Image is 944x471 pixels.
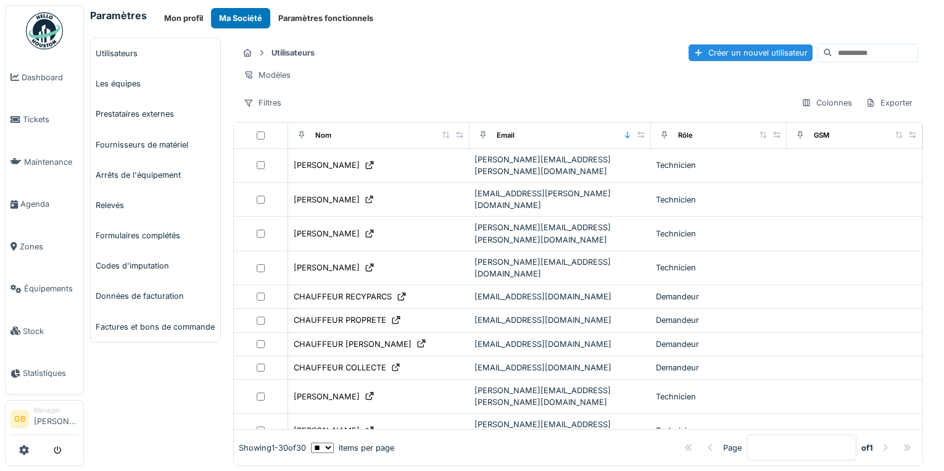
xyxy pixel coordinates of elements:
div: Colonnes [796,94,858,112]
a: Dashboard [6,56,83,99]
div: [EMAIL_ADDRESS][DOMAIN_NAME] [474,314,646,326]
strong: Utilisateurs [267,47,320,59]
h6: Paramètres [90,10,147,22]
div: Technicien [656,159,782,171]
span: Équipements [24,283,78,294]
div: CHAUFFEUR RECYPARCS [294,291,392,302]
div: Email [497,130,515,141]
div: [PERSON_NAME] [294,228,360,240]
a: Arrêts de l'équipement [91,160,220,190]
div: [PERSON_NAME][EMAIL_ADDRESS][DOMAIN_NAME] [474,419,646,442]
div: Filtres [238,94,287,112]
a: Stock [6,310,83,352]
a: Tickets [6,99,83,141]
div: [PERSON_NAME][EMAIL_ADDRESS][PERSON_NAME][DOMAIN_NAME] [474,385,646,408]
a: Zones [6,225,83,268]
a: Relevés [91,190,220,220]
a: Statistiques [6,352,83,395]
a: Équipements [6,268,83,311]
a: Factures et bons de commande [91,312,220,342]
div: [EMAIL_ADDRESS][PERSON_NAME][DOMAIN_NAME] [474,188,646,211]
div: [PERSON_NAME][EMAIL_ADDRESS][DOMAIN_NAME] [474,256,646,280]
div: Page [723,442,742,454]
a: Les équipes [91,69,220,99]
div: [EMAIL_ADDRESS][DOMAIN_NAME] [474,362,646,373]
div: items per page [311,442,394,454]
span: Agenda [20,198,78,210]
div: [PERSON_NAME][EMAIL_ADDRESS][PERSON_NAME][DOMAIN_NAME] [474,154,646,177]
div: CHAUFFEUR [PERSON_NAME] [294,338,412,350]
div: Technicien [656,262,782,273]
div: Rôle [678,130,693,141]
a: Utilisateurs [91,38,220,69]
div: Technicien [656,228,782,240]
button: Paramètres fonctionnels [270,8,381,28]
div: Demandeur [656,338,782,350]
div: [PERSON_NAME] [294,194,360,206]
div: CHAUFFEUR PROPRETE [294,314,386,326]
span: Tickets [23,114,78,125]
a: Maintenance [6,141,83,183]
div: GSM [814,130,829,141]
div: Exporter [860,94,918,112]
button: Ma Société [211,8,270,28]
span: Stock [23,325,78,337]
div: [EMAIL_ADDRESS][DOMAIN_NAME] [474,338,646,350]
span: Statistiques [23,367,78,379]
div: [PERSON_NAME] [294,262,360,273]
div: Technicien [656,391,782,402]
button: Mon profil [156,8,211,28]
a: Formulaires complétés [91,220,220,251]
img: Badge_color-CXgf-gQk.svg [26,12,63,49]
span: Dashboard [22,72,78,83]
div: Manager [34,406,78,415]
div: Nom [315,130,331,141]
div: [PERSON_NAME] [294,159,360,171]
a: Fournisseurs de matériel [91,130,220,160]
div: Technicien [656,194,782,206]
div: Modèles [238,66,296,84]
div: [EMAIL_ADDRESS][DOMAIN_NAME] [474,291,646,302]
div: Créer un nouvel utilisateur [689,44,813,61]
div: CHAUFFEUR COLLECTE [294,362,386,373]
a: GB Manager[PERSON_NAME] [10,406,78,435]
a: Codes d'imputation [91,251,220,281]
div: Demandeur [656,362,782,373]
div: Demandeur [656,314,782,326]
strong: of 1 [861,442,873,454]
div: Demandeur [656,291,782,302]
a: Prestataires externes [91,99,220,129]
li: GB [10,410,29,428]
a: Agenda [6,183,83,226]
span: Zones [20,241,78,252]
div: [PERSON_NAME] [294,425,360,436]
div: Technicien [656,425,782,436]
li: [PERSON_NAME] [34,406,78,432]
div: [PERSON_NAME][EMAIL_ADDRESS][PERSON_NAME][DOMAIN_NAME] [474,222,646,245]
a: Données de facturation [91,281,220,311]
div: Showing 1 - 30 of 30 [239,442,306,454]
span: Maintenance [24,156,78,168]
div: [PERSON_NAME] [294,391,360,402]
